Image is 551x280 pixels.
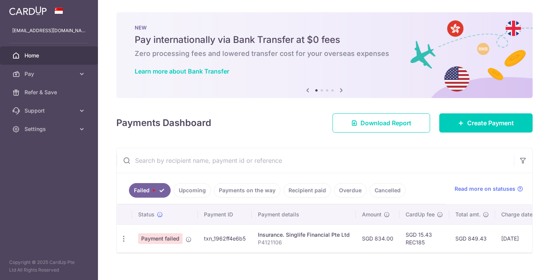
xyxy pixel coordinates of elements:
h5: Pay internationally via Bank Transfer at $0 fees [135,34,514,46]
a: Learn more about Bank Transfer [135,67,229,75]
td: txn_1962ff4e6b5 [198,224,252,252]
a: Cancelled [370,183,406,198]
a: Overdue [334,183,367,198]
h4: Payments Dashboard [116,116,211,130]
img: CardUp [9,6,47,15]
input: Search by recipient name, payment id or reference [117,148,514,173]
span: Pay [24,70,75,78]
div: Insurance. Singlife Financial Pte Ltd [258,231,350,239]
span: CardUp fee [406,211,435,218]
span: Amount [362,211,381,218]
td: SGD 849.43 [449,224,495,252]
span: Refer & Save [24,88,75,96]
span: Status [138,211,155,218]
td: [DATE] [495,224,547,252]
span: Read more on statuses [455,185,515,193]
a: Failed [129,183,171,198]
img: Bank transfer banner [116,12,533,98]
h6: Zero processing fees and lowered transfer cost for your overseas expenses [135,49,514,58]
span: Charge date [501,211,533,218]
a: Create Payment [439,113,533,133]
p: P4121106 [258,239,350,246]
td: SGD 834.00 [356,224,399,252]
a: Read more on statuses [455,185,523,193]
span: Home [24,52,75,59]
td: SGD 15.43 REC185 [399,224,449,252]
span: Support [24,107,75,115]
a: Download Report [333,113,430,133]
a: Upcoming [174,183,211,198]
span: Create Payment [467,118,514,128]
span: Download Report [360,118,411,128]
th: Payment details [252,205,356,224]
a: Payments on the way [214,183,280,198]
span: Total amt. [455,211,481,218]
th: Payment ID [198,205,252,224]
span: Settings [24,125,75,133]
a: Recipient paid [284,183,331,198]
p: NEW [135,25,514,31]
span: Payment failed [138,233,183,244]
p: [EMAIL_ADDRESS][DOMAIN_NAME] [12,27,86,34]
